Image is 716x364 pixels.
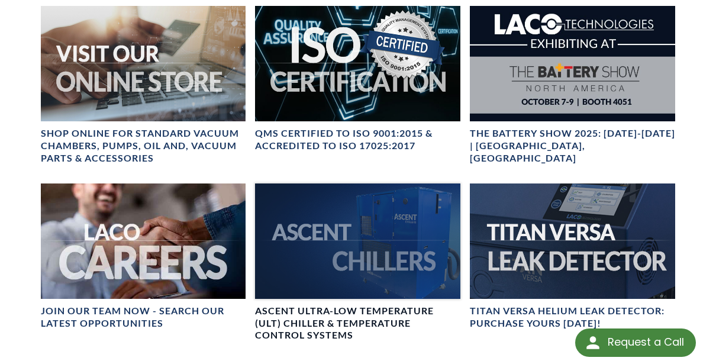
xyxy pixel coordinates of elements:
[41,305,246,330] h4: Join our team now - SEARCH OUR LATEST OPPORTUNITIES
[470,6,675,165] a: The Battery Show 2025: Oct 7-9 | Detroit, MIThe Battery Show 2025: [DATE]-[DATE] | [GEOGRAPHIC_DA...
[583,333,602,352] img: round button
[255,305,460,342] h4: Ascent Ultra-Low Temperature (ULT) Chiller & Temperature Control Systems
[470,305,675,330] h4: TITAN VERSA Helium Leak Detector: Purchase Yours [DATE]!
[255,127,460,152] h4: QMS CERTIFIED to ISO 9001:2015 & Accredited to ISO 17025:2017
[41,127,246,164] h4: SHOP ONLINE FOR STANDARD VACUUM CHAMBERS, PUMPS, OIL AND, VACUUM PARTS & ACCESSORIES
[255,183,460,342] a: Ascent Chiller ImageAscent Ultra-Low Temperature (ULT) Chiller & Temperature Control Systems
[608,328,684,356] div: Request a Call
[575,328,696,357] div: Request a Call
[41,183,246,330] a: Join our team now - SEARCH OUR LATEST OPPORTUNITIES
[470,127,675,164] h4: The Battery Show 2025: [DATE]-[DATE] | [GEOGRAPHIC_DATA], [GEOGRAPHIC_DATA]
[41,6,246,165] a: Visit Our Online Store headerSHOP ONLINE FOR STANDARD VACUUM CHAMBERS, PUMPS, OIL AND, VACUUM PAR...
[255,6,460,152] a: ISO Certification headerQMS CERTIFIED to ISO 9001:2015 & Accredited to ISO 17025:2017
[470,183,675,330] a: TITAN VERSA bannerTITAN VERSA Helium Leak Detector: Purchase Yours [DATE]!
